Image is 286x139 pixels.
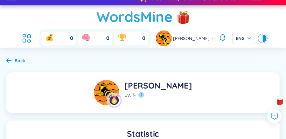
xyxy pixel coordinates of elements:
img: flashSalesIcon.a7f4f837.png [177,7,190,26]
span: Lv. [124,91,131,98]
div: 1 - [124,91,192,98]
button: ? [138,92,144,98]
span: 0 [143,35,146,42]
img: avatar [156,30,172,46]
div: [PERSON_NAME] [124,80,192,91]
img: level [107,93,122,108]
a: Back [6,58,25,64]
a: avatar [156,30,173,46]
span: [PERSON_NAME] [173,35,210,42]
a: WordsMine [96,5,173,28]
span: 0 [106,35,109,42]
img: avatar [94,80,119,105]
div: Back [15,57,25,64]
span: ENG [236,35,251,42]
span: 0 [70,35,73,42]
